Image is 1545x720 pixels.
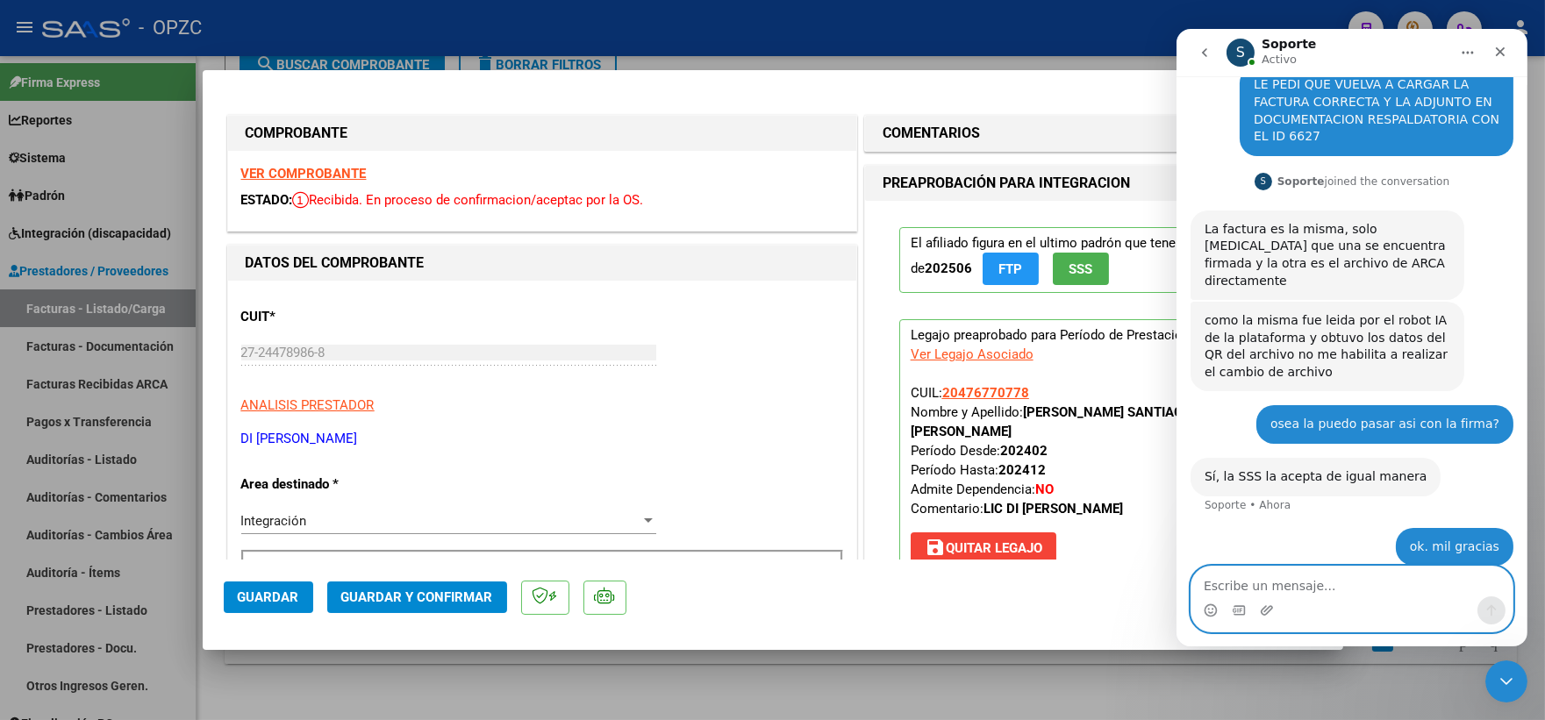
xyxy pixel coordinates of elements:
[241,192,293,208] span: ESTADO:
[241,429,843,449] p: DI [PERSON_NAME]
[246,125,348,141] strong: COMPROBANTE
[883,123,980,144] h1: COMENTARIOS
[865,166,1318,201] mat-expansion-panel-header: PREAPROBACIÓN PARA INTEGRACION
[1000,443,1048,459] strong: 202402
[911,385,1191,517] span: CUIL: Nombre y Apellido: Período Desde: Período Hasta: Admite Dependencia:
[911,501,1123,517] span: Comentario:
[984,501,1123,517] strong: LIC DI [PERSON_NAME]
[1053,253,1109,285] button: SSS
[238,589,299,605] span: Guardar
[241,397,375,413] span: ANALISIS PRESTADOR
[341,589,493,605] span: Guardar y Confirmar
[224,581,313,613] button: Guardar
[983,253,1039,285] button: FTP
[998,462,1046,478] strong: 202412
[241,307,422,327] p: CUIT
[942,385,1029,401] span: 20476770778
[911,532,1056,564] button: Quitar Legajo
[865,201,1318,612] div: PREAPROBACIÓN PARA INTEGRACION
[998,261,1022,277] span: FTP
[246,254,425,271] strong: DATOS DEL COMPROBANTE
[293,192,644,208] span: Recibida. En proceso de confirmacion/aceptac por la OS.
[925,260,972,276] strong: 202506
[925,540,1042,556] span: Quitar Legajo
[327,581,507,613] button: Guardar y Confirmar
[1069,261,1092,277] span: SSS
[865,116,1318,151] mat-expansion-panel-header: COMENTARIOS
[911,345,1034,364] div: Ver Legajo Asociado
[911,404,1191,439] strong: [PERSON_NAME] SANTIAGO [PERSON_NAME]
[925,537,946,558] mat-icon: save
[899,319,1284,572] p: Legajo preaprobado para Período de Prestación:
[883,173,1130,194] h1: PREAPROBACIÓN PARA INTEGRACION
[241,513,307,529] span: Integración
[241,474,422,495] p: Area destinado *
[1485,660,1527,702] iframe: Intercom live chat
[241,166,367,182] a: VER COMPROBANTE
[899,227,1284,293] p: El afiliado figura en el ultimo padrón que tenemos de la SSS de
[1035,481,1054,497] strong: NO
[1177,29,1527,646] iframe: Intercom live chat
